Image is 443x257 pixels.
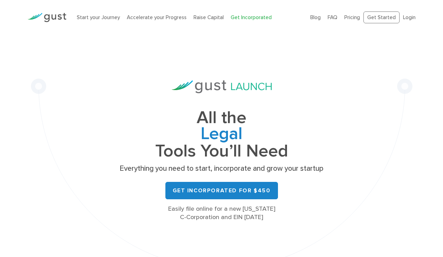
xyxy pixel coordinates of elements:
[172,80,272,93] img: Gust Launch Logo
[127,14,187,21] a: Accelerate your Progress
[403,14,416,21] a: Login
[194,14,224,21] a: Raise Capital
[117,205,326,222] div: Easily file online for a new [US_STATE] C-Corporation and EIN [DATE]
[77,14,120,21] a: Start your Journey
[328,14,337,21] a: FAQ
[231,14,272,21] a: Get Incorporated
[165,182,278,199] a: Get Incorporated for $450
[363,11,400,24] a: Get Started
[117,164,326,174] p: Everything you need to start, incorporate and grow your startup
[344,14,360,21] a: Pricing
[117,110,326,159] h1: All the Tools You’ll Need
[117,126,326,143] span: Legal
[310,14,321,21] a: Blog
[27,13,66,22] img: Gust Logo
